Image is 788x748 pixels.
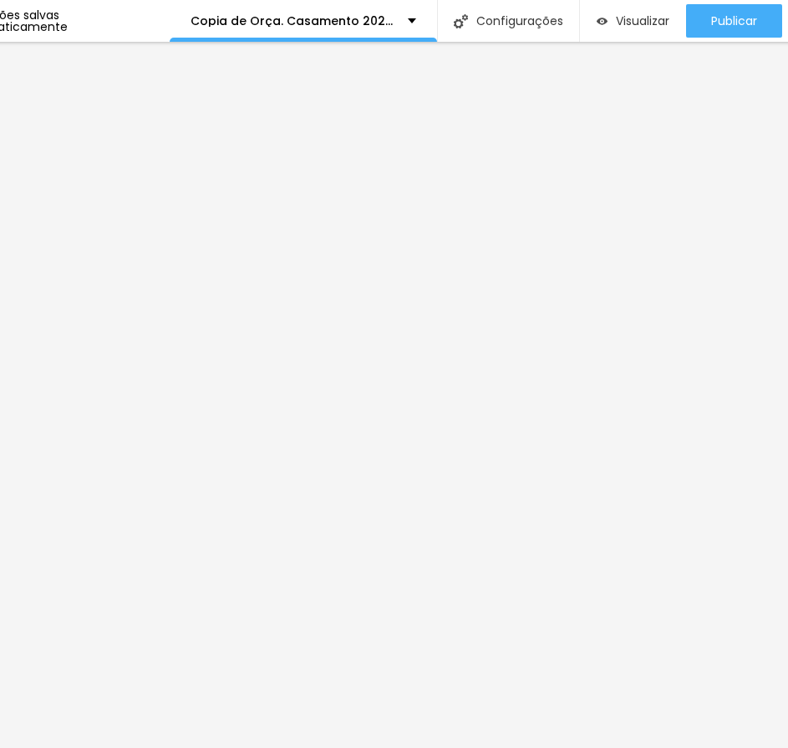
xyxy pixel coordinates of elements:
span: Visualizar [616,14,669,28]
button: Publicar [686,4,782,38]
span: Publicar [711,14,757,28]
img: Icone [454,14,468,28]
button: Visualizar [580,4,686,38]
img: view-1.svg [597,14,608,28]
p: Copia de Orça. Casamento 2025 - [GEOGRAPHIC_DATA] [191,15,395,27]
